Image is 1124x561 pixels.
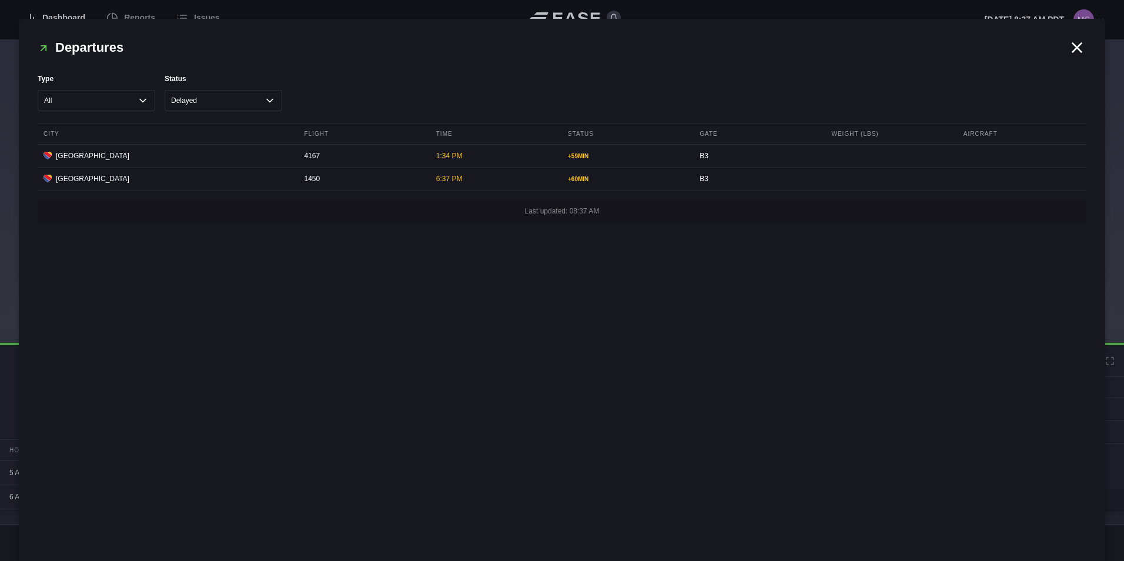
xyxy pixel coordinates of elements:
[436,152,463,160] span: 1:34 PM
[38,38,1068,57] h2: Departures
[694,123,822,144] div: Gate
[56,173,129,184] span: [GEOGRAPHIC_DATA]
[430,123,559,144] div: Time
[826,123,955,144] div: Weight (lbs)
[299,123,427,144] div: Flight
[299,168,427,190] div: 1450
[165,74,282,84] label: Status
[38,74,155,84] label: Type
[436,175,463,183] span: 6:37 PM
[568,152,685,161] div: + 59 MIN
[56,151,129,161] span: [GEOGRAPHIC_DATA]
[958,123,1086,144] div: Aircraft
[299,145,427,167] div: 4167
[700,175,708,183] span: B3
[700,152,708,160] span: B3
[562,123,691,144] div: Status
[38,123,296,144] div: City
[38,200,1086,222] div: Last updated: 08:37 AM
[568,175,685,183] div: + 60 MIN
